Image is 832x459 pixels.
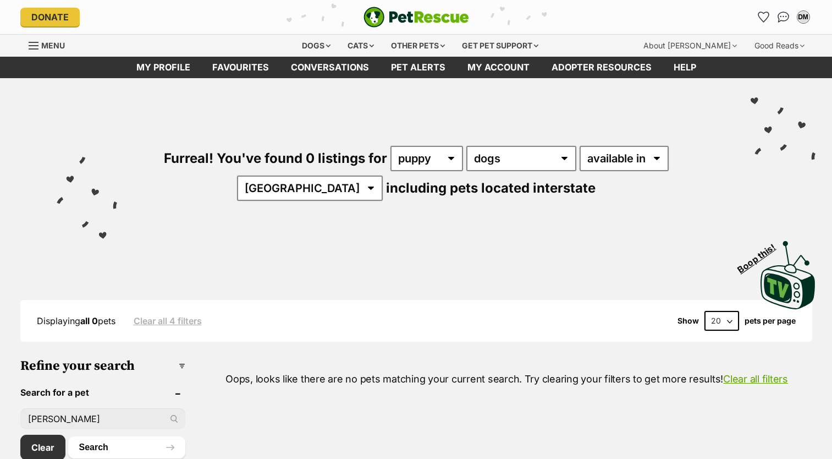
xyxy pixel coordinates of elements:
ul: Account quick links [755,8,812,26]
a: Menu [29,35,73,54]
img: logo-e224e6f780fb5917bec1dbf3a21bbac754714ae5b6737aabdf751b685950b380.svg [363,7,469,28]
div: Other pets [383,35,453,57]
img: PetRescue TV logo [761,241,816,309]
a: Clear all 4 filters [134,316,202,326]
div: DM [798,12,809,23]
a: My account [456,57,541,78]
button: Search [68,436,185,458]
span: Displaying pets [37,315,115,326]
a: Favourites [755,8,773,26]
h3: Refine your search [20,358,185,374]
a: PetRescue [363,7,469,28]
span: Boop this! [736,235,786,275]
a: Favourites [201,57,280,78]
div: Get pet support [454,35,546,57]
p: Oops, looks like there are no pets matching your current search. Try clearing your filters to get... [202,371,812,386]
a: Donate [20,8,80,26]
span: including pets located interstate [386,180,596,196]
a: Boop this! [761,231,816,312]
span: Show [677,316,699,325]
a: Help [663,57,707,78]
button: My account [795,8,812,26]
div: About [PERSON_NAME] [636,35,745,57]
a: Pet alerts [380,57,456,78]
label: pets per page [745,316,796,325]
header: Search for a pet [20,387,185,397]
span: Furreal! You've found 0 listings for [164,150,387,166]
strong: all 0 [80,315,98,326]
a: Adopter resources [541,57,663,78]
img: chat-41dd97257d64d25036548639549fe6c8038ab92f7586957e7f3b1b290dea8141.svg [778,12,789,23]
a: Clear all filters [723,373,788,385]
a: Conversations [775,8,792,26]
a: conversations [280,57,380,78]
span: Menu [41,41,65,50]
a: My profile [125,57,201,78]
div: Dogs [294,35,338,57]
div: Good Reads [747,35,812,57]
div: Cats [340,35,382,57]
input: Toby [20,408,185,429]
